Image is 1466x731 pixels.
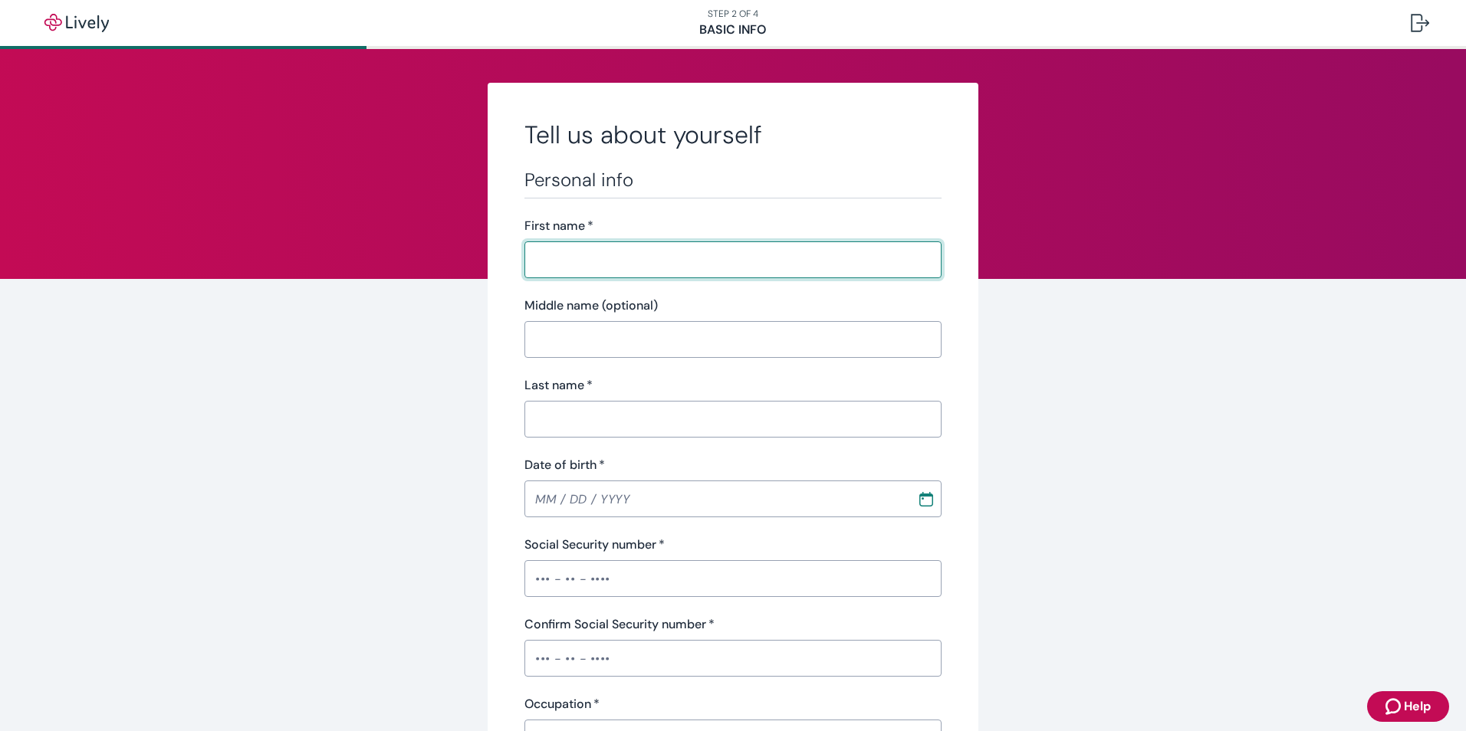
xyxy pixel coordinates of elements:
[1399,5,1441,41] button: Log out
[524,695,600,713] label: Occupation
[524,217,593,235] label: First name
[524,169,942,192] h3: Personal info
[524,536,665,554] label: Social Security number
[524,376,593,395] label: Last name
[524,120,942,150] h2: Tell us about yourself
[524,297,658,315] label: Middle name (optional)
[524,484,906,514] input: MM / DD / YYYY
[1367,691,1449,722] button: Zendesk support iconHelp
[524,615,715,634] label: Confirm Social Security number
[524,456,605,474] label: Date of birth
[912,485,940,513] button: Choose date
[34,14,120,32] img: Lively
[1385,697,1404,716] svg: Zendesk support icon
[524,563,942,594] input: ••• - •• - ••••
[524,643,942,674] input: ••• - •• - ••••
[1404,697,1431,716] span: Help
[919,491,934,506] svg: Calendar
